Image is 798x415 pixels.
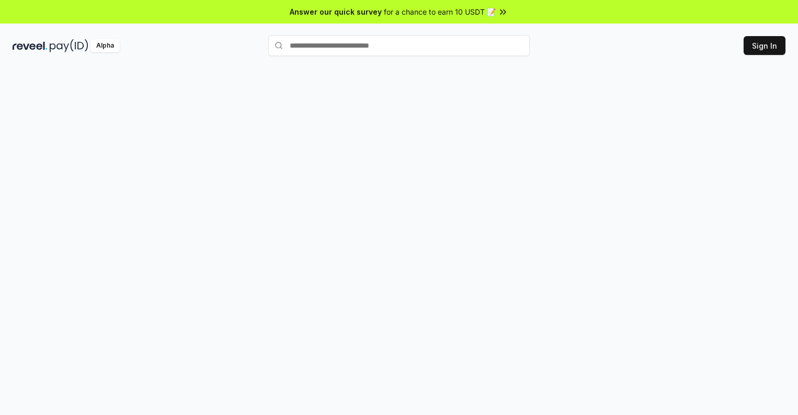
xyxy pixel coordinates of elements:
[90,39,120,52] div: Alpha
[13,39,48,52] img: reveel_dark
[744,36,785,55] button: Sign In
[50,39,88,52] img: pay_id
[384,6,496,17] span: for a chance to earn 10 USDT 📝
[290,6,382,17] span: Answer our quick survey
